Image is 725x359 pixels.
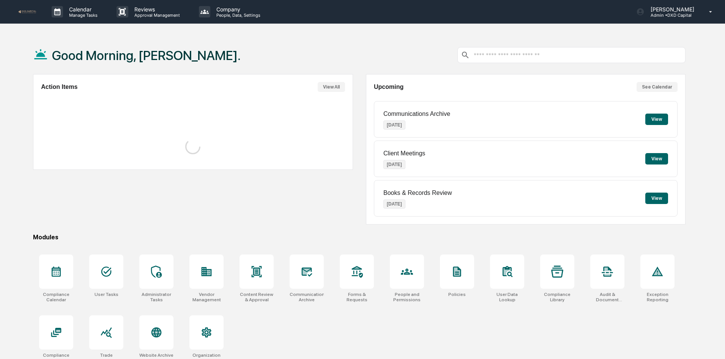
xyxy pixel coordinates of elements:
button: See Calendar [637,82,678,92]
button: View All [318,82,345,92]
p: Approval Management [128,13,184,18]
div: Policies [448,292,466,297]
div: Exception Reporting [640,292,675,302]
h2: Action Items [41,84,77,90]
p: [PERSON_NAME] [645,6,698,13]
p: [DATE] [383,160,405,169]
img: logo [18,10,36,14]
div: Modules [33,234,686,241]
h2: Upcoming [374,84,403,90]
p: Company [210,6,264,13]
div: Forms & Requests [340,292,374,302]
button: View [645,114,668,125]
div: User Tasks [95,292,118,297]
div: People and Permissions [390,292,424,302]
p: Calendar [63,6,101,13]
p: [DATE] [383,199,405,209]
p: Books & Records Review [383,190,452,196]
p: [DATE] [383,120,405,130]
div: Compliance Calendar [39,292,73,302]
div: Vendor Management [189,292,224,302]
div: Website Archive [139,353,173,358]
div: Compliance Library [540,292,574,302]
div: Administrator Tasks [139,292,173,302]
p: Reviews [128,6,184,13]
div: Content Review & Approval [240,292,274,302]
button: View [645,153,668,164]
button: View [645,193,668,204]
p: Communications Archive [383,111,450,117]
p: Client Meetings [383,150,425,157]
div: Audit & Document Logs [590,292,624,302]
p: Manage Tasks [63,13,101,18]
h1: Good Morning, [PERSON_NAME]. [52,48,241,63]
div: Communications Archive [290,292,324,302]
div: User Data Lookup [490,292,524,302]
p: Admin • DXD Capital [645,13,698,18]
p: People, Data, Settings [210,13,264,18]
